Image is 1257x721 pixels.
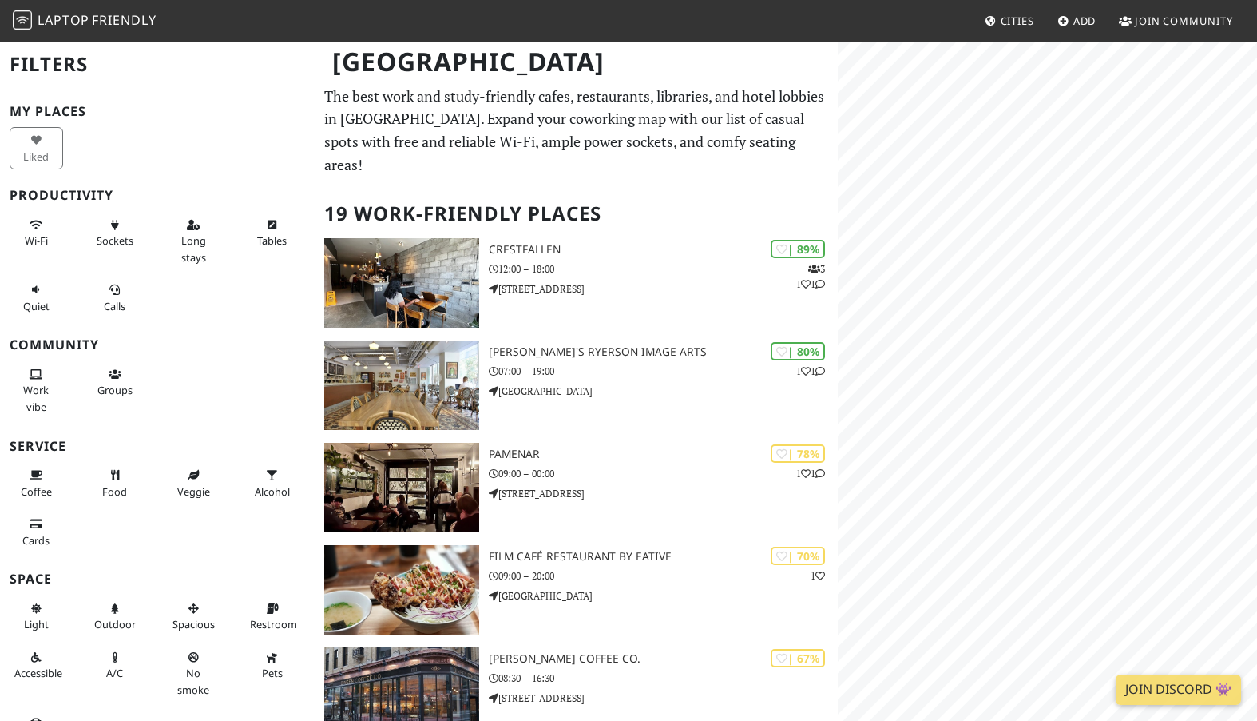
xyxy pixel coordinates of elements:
button: Accessible [10,644,63,687]
span: Group tables [97,383,133,397]
p: 12:00 – 18:00 [489,261,838,277]
span: Veggie [177,484,210,499]
button: No smoke [167,644,220,703]
h3: [PERSON_NAME]'s Ryerson Image Arts [489,345,838,359]
img: LaptopFriendly [13,10,32,30]
p: 07:00 – 19:00 [489,364,838,379]
img: Balzac's Ryerson Image Arts [324,341,480,430]
button: Alcohol [245,462,299,504]
button: Spacious [167,596,220,638]
span: Cities [1001,14,1034,28]
a: Add [1051,6,1103,35]
span: Air conditioned [106,666,123,680]
div: | 67% [771,649,825,667]
button: Outdoor [88,596,141,638]
button: Work vibe [10,361,63,420]
span: Stable Wi-Fi [25,233,48,248]
span: Food [102,484,127,499]
a: Pamenar | 78% 11 Pamenar 09:00 – 00:00 [STREET_ADDRESS] [315,443,839,532]
button: Wi-Fi [10,212,63,254]
span: Work-friendly tables [257,233,287,248]
span: Quiet [23,299,50,313]
h3: Space [10,572,305,587]
a: Cities [978,6,1041,35]
a: LaptopFriendly LaptopFriendly [13,7,157,35]
h3: Productivity [10,188,305,203]
h3: Pamenar [489,448,838,461]
p: 1 1 [796,466,825,481]
div: | 70% [771,547,825,565]
img: Crestfallen [324,238,480,328]
span: Credit cards [22,533,50,548]
p: The best work and study-friendly cafes, restaurants, libraries, and hotel lobbies in [GEOGRAPHIC_... [324,85,829,177]
h2: Filters [10,40,305,89]
p: 09:00 – 00:00 [489,466,838,481]
span: Alcohol [255,484,290,499]
span: Laptop [38,11,89,29]
span: Accessible [14,666,62,680]
button: Light [10,596,63,638]
button: Veggie [167,462,220,504]
span: Pet friendly [262,666,283,680]
button: Pets [245,644,299,687]
span: Spacious [172,617,215,631]
span: Add [1073,14,1096,28]
div: | 80% [771,342,825,360]
span: Power sockets [97,233,133,248]
a: Balzac's Ryerson Image Arts | 80% 11 [PERSON_NAME]'s Ryerson Image Arts 07:00 – 19:00 [GEOGRAPHIC... [315,341,839,430]
a: Film Café Restaurant by Eative | 70% 1 Film Café Restaurant by Eative 09:00 – 20:00 [GEOGRAPHIC_D... [315,545,839,635]
p: [STREET_ADDRESS] [489,691,838,706]
button: Food [88,462,141,504]
span: Long stays [181,233,206,264]
p: 09:00 – 20:00 [489,568,838,584]
span: Join Community [1135,14,1233,28]
p: 1 [811,568,825,584]
div: | 89% [771,240,825,258]
p: [GEOGRAPHIC_DATA] [489,588,838,603]
div: | 78% [771,444,825,463]
h3: Community [10,337,305,353]
button: Tables [245,212,299,254]
button: Sockets [88,212,141,254]
button: Quiet [10,277,63,319]
img: Pamenar [324,443,480,532]
p: [STREET_ADDRESS] [489,486,838,501]
h2: 19 Work-Friendly Places [324,189,829,238]
h1: [GEOGRAPHIC_DATA] [319,40,835,84]
span: Natural light [24,617,49,631]
a: Join Discord 👾 [1116,675,1241,705]
button: Groups [88,361,141,404]
span: Video/audio calls [104,299,125,313]
p: [STREET_ADDRESS] [489,281,838,297]
h3: Film Café Restaurant by Eative [489,550,838,564]
span: Restroom [250,617,297,631]
button: Long stays [167,212,220,270]
button: A/C [88,644,141,687]
a: Crestfallen | 89% 311 Crestfallen 12:00 – 18:00 [STREET_ADDRESS] [315,238,839,328]
span: Smoke free [177,666,209,696]
h3: Crestfallen [489,243,838,257]
p: 1 1 [796,364,825,379]
span: Coffee [21,484,52,499]
span: Outdoor area [94,617,136,631]
p: 3 1 1 [796,261,825,292]
a: Join Community [1112,6,1239,35]
img: Film Café Restaurant by Eative [324,545,480,635]
h3: Service [10,439,305,454]
span: Friendly [92,11,156,29]
h3: [PERSON_NAME] Coffee Co. [489,652,838,666]
button: Calls [88,277,141,319]
button: Restroom [245,596,299,638]
p: [GEOGRAPHIC_DATA] [489,384,838,399]
h3: My Places [10,104,305,119]
span: People working [23,383,49,413]
p: 08:30 – 16:30 [489,671,838,686]
button: Cards [10,511,63,553]
button: Coffee [10,462,63,504]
